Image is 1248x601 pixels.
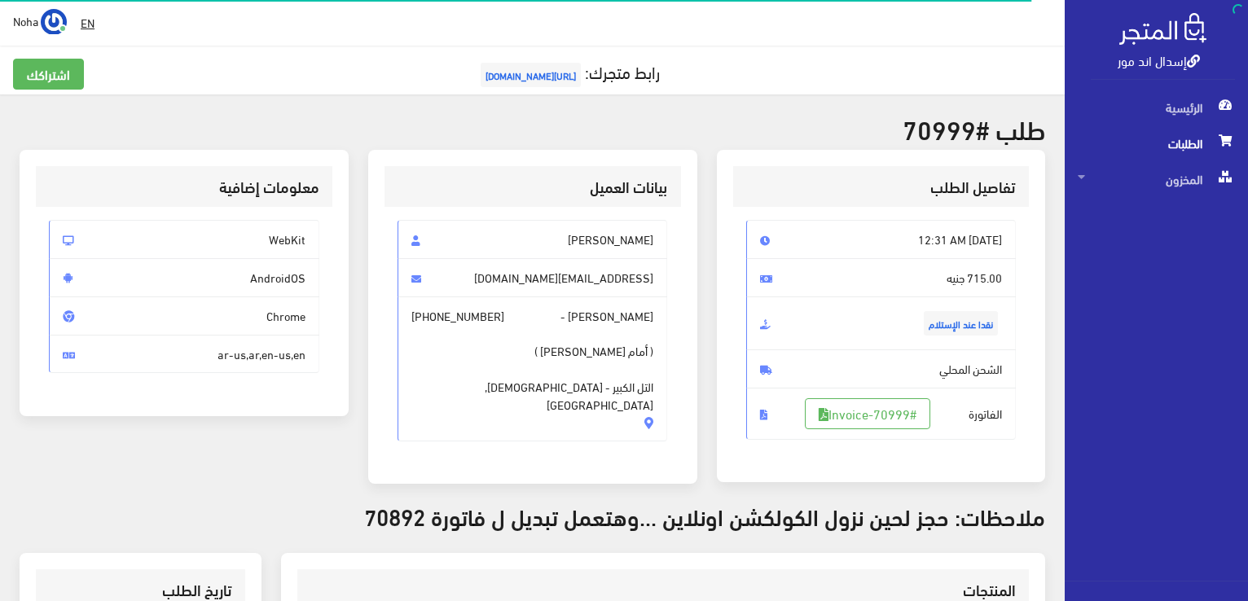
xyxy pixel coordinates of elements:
span: الشحن المحلي [746,349,1017,388]
span: [PHONE_NUMBER] [411,307,504,325]
h3: بيانات العميل [398,179,668,195]
span: الفاتورة [746,388,1017,440]
span: المخزون [1078,161,1235,197]
span: [PERSON_NAME] [398,220,668,259]
h3: تاريخ الطلب [49,582,232,598]
span: Noha [13,11,38,31]
img: ... [41,9,67,35]
h3: معلومات إضافية [49,179,319,195]
span: [PERSON_NAME] - [398,296,668,441]
a: EN [74,8,101,37]
span: 715.00 جنيه [746,258,1017,297]
u: EN [81,12,94,33]
h3: ملاحظات: حجز لحين نزول الكولكشن اونلاين ...وهتعمل تبديل ل فاتورة 70892 [20,503,1045,529]
h3: المنتجات [310,582,1016,598]
a: اشتراكك [13,59,84,90]
h3: تفاصيل الطلب [746,179,1017,195]
span: الرئيسية [1078,90,1235,125]
h2: طلب #70999 [20,114,1045,143]
a: إسدال اند مور [1118,48,1200,72]
a: الرئيسية [1065,90,1248,125]
span: Chrome [49,296,319,336]
img: . [1119,13,1206,45]
span: نقدا عند الإستلام [924,311,998,336]
span: [DATE] 12:31 AM [746,220,1017,259]
a: #Invoice-70999 [805,398,930,429]
a: ... Noha [13,8,67,34]
a: الطلبات [1065,125,1248,161]
span: AndroidOS [49,258,319,297]
span: WebKit [49,220,319,259]
span: ( أمام [PERSON_NAME] ) التل الكبير - [DEMOGRAPHIC_DATA], [GEOGRAPHIC_DATA] [411,325,654,414]
span: الطلبات [1078,125,1235,161]
a: رابط متجرك:[URL][DOMAIN_NAME] [477,56,660,86]
a: المخزون [1065,161,1248,197]
span: [EMAIL_ADDRESS][DOMAIN_NAME] [398,258,668,297]
span: ar-us,ar,en-us,en [49,335,319,374]
span: [URL][DOMAIN_NAME] [481,63,581,87]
